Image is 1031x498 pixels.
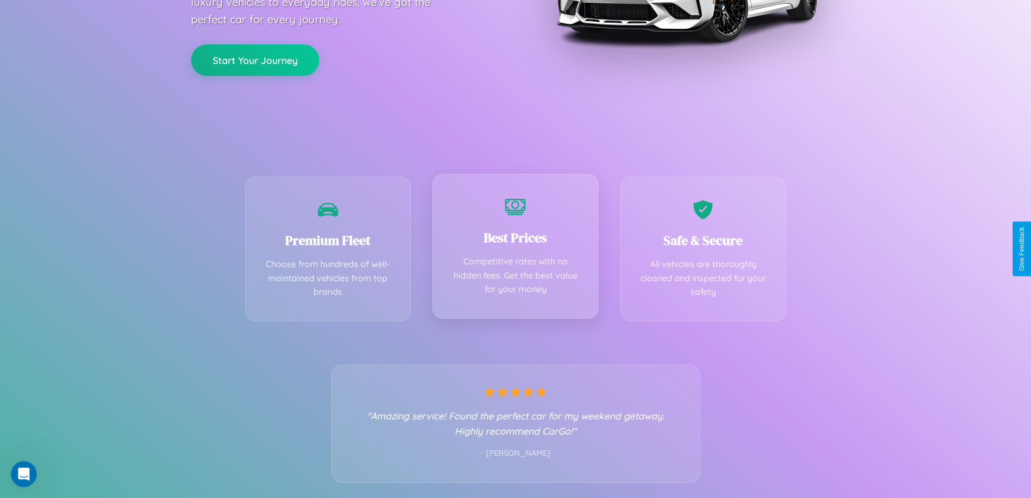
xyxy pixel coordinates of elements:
p: "Amazing service! Found the perfect car for my weekend getaway. Highly recommend CarGo!" [353,408,678,438]
p: Competitive rates with no hidden fees. Get the best value for your money [449,255,582,296]
p: Choose from hundreds of well-maintained vehicles from top brands [262,257,395,299]
h3: Safe & Secure [637,231,770,249]
iframe: Intercom live chat [11,461,37,487]
h3: Best Prices [449,229,582,247]
div: Give Feedback [1018,227,1026,271]
p: - [PERSON_NAME] [353,447,678,461]
h3: Premium Fleet [262,231,395,249]
p: All vehicles are thoroughly cleaned and inspected for your safety [637,257,770,299]
button: Start Your Journey [191,44,319,76]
